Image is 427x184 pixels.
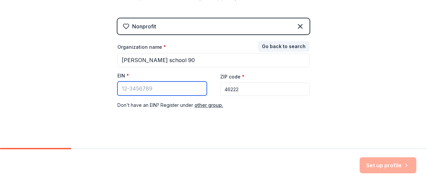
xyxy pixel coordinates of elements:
input: 12-3456789 [117,81,207,96]
label: ZIP code [220,73,245,80]
div: Don ' t have an EIN? Register under [117,101,310,109]
label: Organization name [117,44,166,50]
div: Nonprofit [132,22,156,30]
input: 12345 (U.S. only) [220,82,310,96]
button: other group. [194,101,223,109]
button: Go back to search [258,41,310,52]
input: American Red Cross [117,53,310,67]
label: EIN [117,72,129,79]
